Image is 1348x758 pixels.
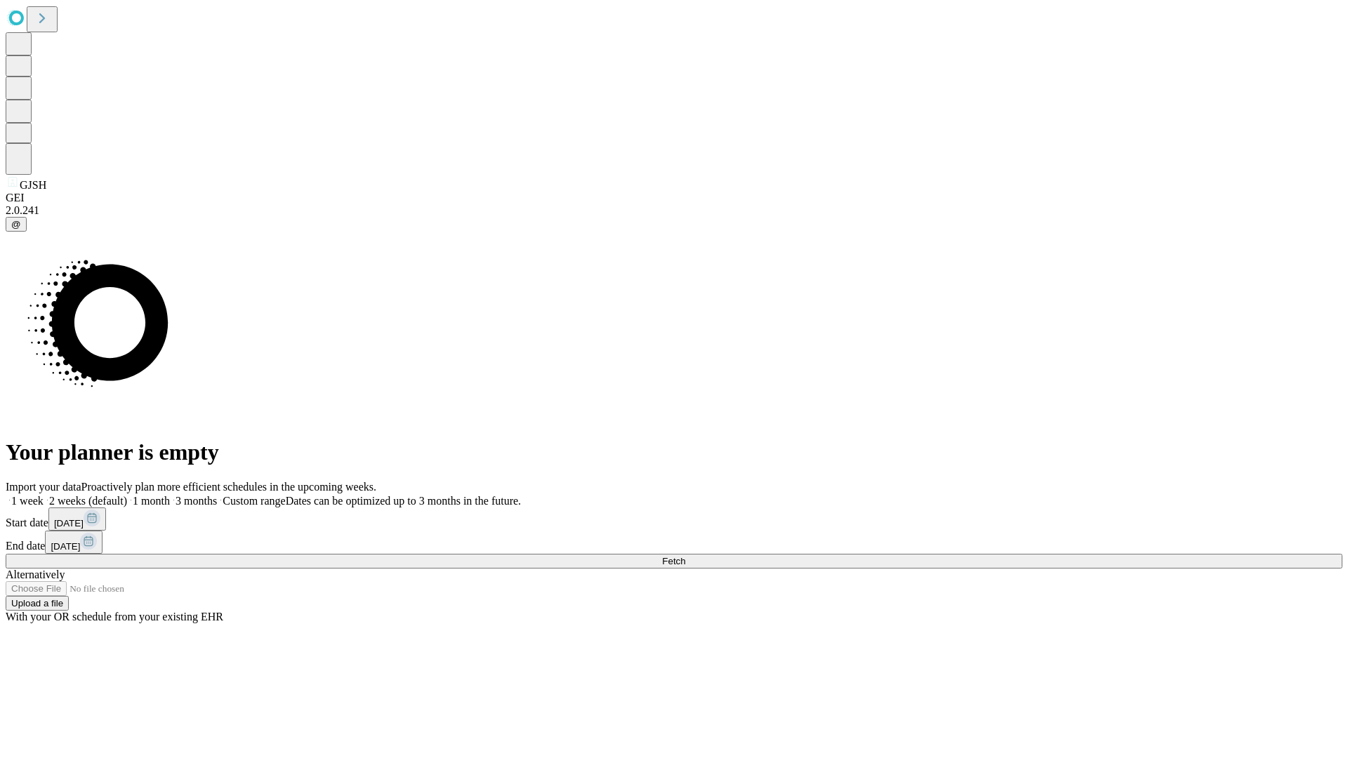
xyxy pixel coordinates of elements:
span: 2 weeks (default) [49,495,127,507]
div: End date [6,531,1342,554]
h1: Your planner is empty [6,439,1342,465]
span: [DATE] [51,541,80,552]
span: 1 week [11,495,44,507]
div: GEI [6,192,1342,204]
span: Alternatively [6,568,65,580]
button: Fetch [6,554,1342,568]
span: 3 months [176,495,217,507]
span: With your OR schedule from your existing EHR [6,611,223,623]
span: 1 month [133,495,170,507]
span: Fetch [662,556,685,566]
div: Start date [6,507,1342,531]
span: [DATE] [54,518,84,528]
span: Dates can be optimized up to 3 months in the future. [286,495,521,507]
div: 2.0.241 [6,204,1342,217]
span: GJSH [20,179,46,191]
span: Proactively plan more efficient schedules in the upcoming weeks. [81,481,376,493]
button: [DATE] [48,507,106,531]
span: Custom range [223,495,285,507]
button: @ [6,217,27,232]
span: @ [11,219,21,230]
span: Import your data [6,481,81,493]
button: [DATE] [45,531,103,554]
button: Upload a file [6,596,69,611]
